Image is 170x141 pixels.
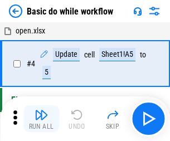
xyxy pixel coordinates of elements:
button: Run All [23,105,59,132]
img: Skip [106,108,119,121]
img: Support [133,7,142,16]
div: Basic do while workflow [27,6,113,17]
img: Settings menu [148,4,161,18]
img: Run All [35,108,48,121]
button: Skip [95,105,130,132]
div: 5 [42,66,51,79]
img: Main button [139,110,157,128]
div: Update [53,48,80,61]
div: Run All [29,123,54,130]
div: Skip [106,123,120,130]
div: Sheet1!A5 [99,48,135,61]
img: Back [9,4,22,18]
div: to [140,51,146,59]
div: cell [84,51,95,59]
span: # 4 [27,59,35,68]
span: open.xlsx [16,26,45,35]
